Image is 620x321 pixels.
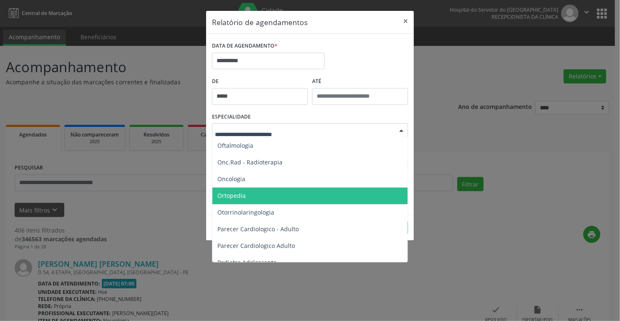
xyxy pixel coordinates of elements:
label: DATA DE AGENDAMENTO [212,40,277,53]
span: Ortopedia [217,192,246,200]
span: Parecer Cardiologico - Adulto [217,225,299,233]
span: Onc.Rad - Radioterapia [217,158,282,166]
label: ESPECIALIDADE [212,111,251,124]
label: De [212,75,308,88]
span: Pediatra Adolescente [217,258,277,266]
h5: Relatório de agendamentos [212,17,307,28]
label: ATÉ [312,75,408,88]
span: Parecer Cardiologico Adulto [217,242,295,250]
button: Close [397,11,414,31]
span: Oncologia [217,175,245,183]
span: Otorrinolaringologia [217,208,274,216]
span: Oftalmologia [217,142,253,149]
